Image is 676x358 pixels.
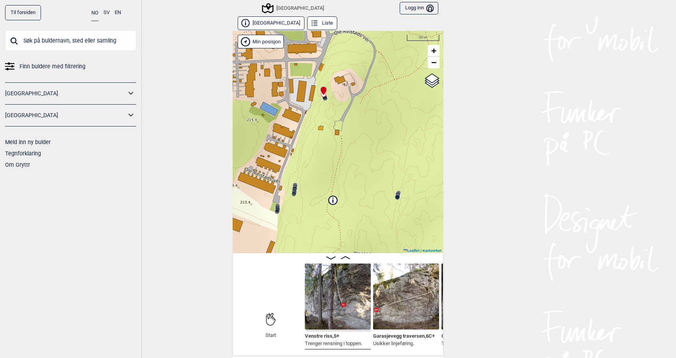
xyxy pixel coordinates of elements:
[91,5,98,21] button: NO
[373,331,435,339] span: Garasjevegg traversen , 6C+
[441,264,507,330] img: G 03 201017
[373,340,435,347] p: Usikker linjeføring.
[420,248,422,253] span: |
[407,35,439,41] div: 50 m
[305,331,339,339] span: Venstre riss , 5+
[428,45,439,57] a: Zoom in
[238,35,284,48] div: Vis min posisjon
[307,16,337,30] button: Liste
[5,110,126,121] a: [GEOGRAPHIC_DATA]
[431,57,436,67] span: −
[400,2,438,15] button: Logg inn
[5,150,41,157] a: Tegnforklaring
[404,248,420,253] a: Leaflet
[5,139,51,145] a: Meld inn ny bulder
[5,162,30,168] a: Om Gryttr
[441,340,499,347] p: Trenger rensning i toppen.
[263,4,324,13] div: [GEOGRAPHIC_DATA]
[5,5,41,20] a: Til forsiden
[428,57,439,68] a: Zoom out
[373,264,439,330] img: Garasjevegg traversen 201017
[425,72,439,89] a: Layers
[5,88,126,99] a: [GEOGRAPHIC_DATA]
[441,331,459,339] span: G-03 , 6B
[305,264,371,330] img: Venstre riss 201017
[5,61,136,72] a: Finn buldere med filtrering
[238,16,304,30] button: [GEOGRAPHIC_DATA]
[115,5,121,20] button: EN
[103,5,110,20] button: SV
[431,46,436,55] span: +
[305,340,362,347] p: Trenger rensning i toppen.
[5,30,136,51] input: Søk på buldernavn, sted eller samling
[423,248,441,253] a: Kartverket
[20,61,85,72] span: Finn buldere med filtrering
